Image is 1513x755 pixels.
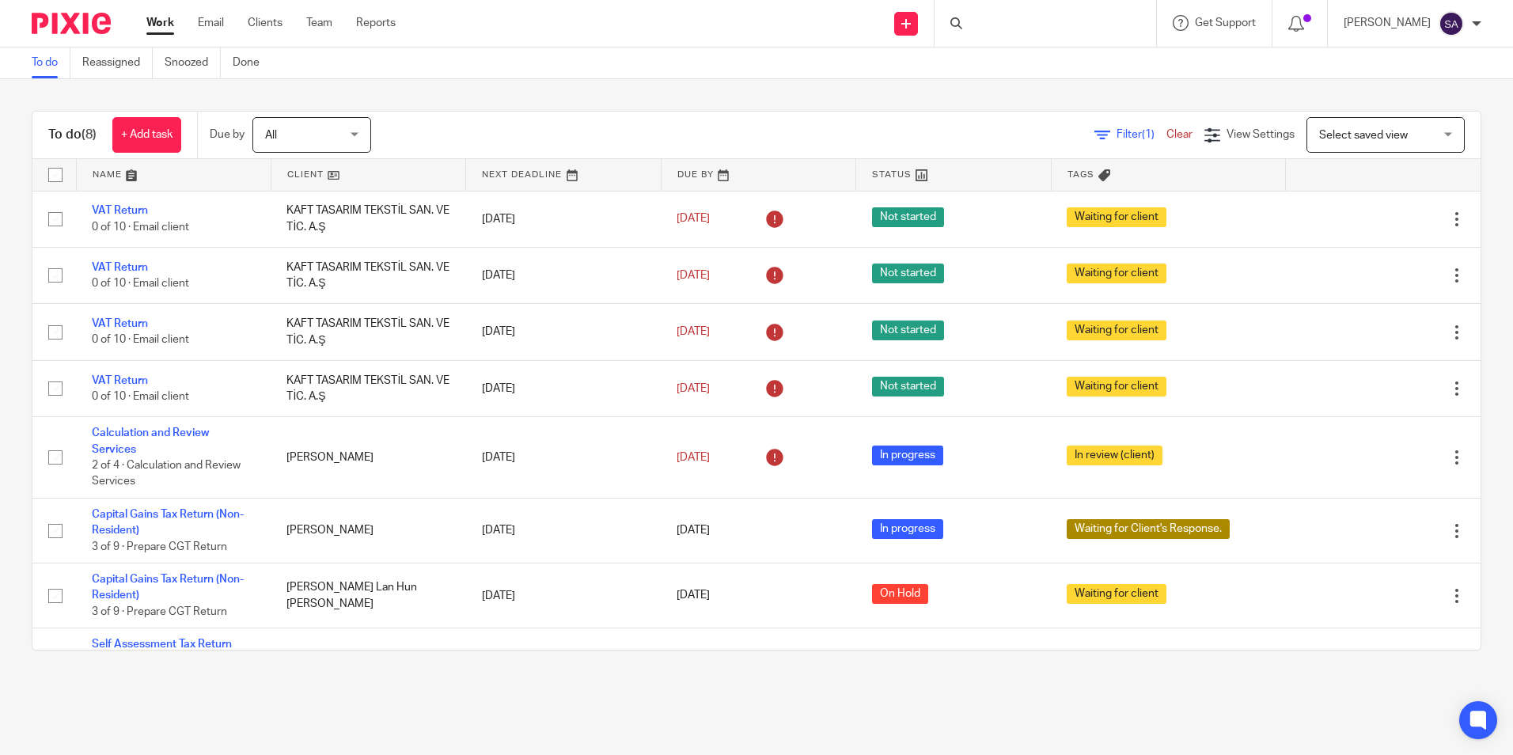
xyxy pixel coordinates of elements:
a: + Add task [112,117,181,153]
h1: To do [48,127,97,143]
a: Reports [356,15,396,31]
p: Due by [210,127,245,142]
span: [DATE] [677,326,710,337]
a: VAT Return [92,205,148,216]
a: Clear [1166,129,1193,140]
span: In progress [872,446,943,465]
td: [PERSON_NAME] [271,417,465,499]
a: Reassigned [82,47,153,78]
a: Capital Gains Tax Return (Non-Resident) [92,509,244,536]
p: [PERSON_NAME] [1344,15,1431,31]
a: Email [198,15,224,31]
span: All [265,130,277,141]
a: VAT Return [92,318,148,329]
td: KAFT TASARIM TEKSTİL SAN. VE TİC. A.Ş [271,304,465,360]
span: Waiting for client [1067,321,1166,340]
a: Clients [248,15,283,31]
span: Tags [1067,170,1094,179]
span: [DATE] [677,214,710,225]
span: Waiting for client [1067,207,1166,227]
td: [PERSON_NAME] [PERSON_NAME] [271,628,465,710]
span: In progress [872,519,943,539]
a: Team [306,15,332,31]
span: 3 of 9 · Prepare CGT Return [92,541,227,552]
span: Not started [872,264,944,283]
span: (1) [1142,129,1155,140]
span: [DATE] [677,270,710,281]
span: On Hold [872,584,928,604]
td: [DATE] [466,563,661,628]
td: [DATE] [466,304,661,360]
span: Get Support [1195,17,1256,28]
span: 0 of 10 · Email client [92,335,189,346]
span: 0 of 10 · Email client [92,222,189,233]
td: KAFT TASARIM TEKSTİL SAN. VE TİC. A.Ş [271,191,465,247]
td: [DATE] [466,628,661,710]
a: VAT Return [92,262,148,273]
span: Not started [872,321,944,340]
img: svg%3E [1439,11,1464,36]
span: (8) [82,128,97,141]
a: Capital Gains Tax Return (Non-Resident) [92,574,244,601]
td: [DATE] [466,417,661,499]
td: [DATE] [466,360,661,416]
span: Not started [872,377,944,396]
span: Waiting for Client's Response. [1067,519,1230,539]
span: View Settings [1227,129,1295,140]
span: Waiting for client [1067,264,1166,283]
span: Waiting for client [1067,377,1166,396]
span: Not started [872,207,944,227]
td: [DATE] [466,498,661,563]
td: [DATE] [466,247,661,303]
a: Self Assessment Tax Return [92,639,232,650]
span: 3 of 9 · Prepare CGT Return [92,606,227,617]
span: [DATE] [677,383,710,394]
span: [DATE] [677,452,710,463]
a: To do [32,47,70,78]
td: KAFT TASARIM TEKSTİL SAN. VE TİC. A.Ş [271,247,465,303]
a: Work [146,15,174,31]
td: KAFT TASARIM TEKSTİL SAN. VE TİC. A.Ş [271,360,465,416]
a: Calculation and Review Services [92,427,209,454]
span: Filter [1117,129,1166,140]
td: [PERSON_NAME] Lan Hun [PERSON_NAME] [271,563,465,628]
td: [DATE] [466,191,661,247]
span: 2 of 4 · Calculation and Review Services [92,460,241,488]
span: 0 of 10 · Email client [92,278,189,289]
span: In review (client) [1067,446,1162,465]
span: Waiting for client [1067,584,1166,604]
span: Select saved view [1319,130,1408,141]
a: Done [233,47,271,78]
a: VAT Return [92,375,148,386]
span: [DATE] [677,590,710,601]
img: Pixie [32,13,111,34]
a: Snoozed [165,47,221,78]
td: [PERSON_NAME] [271,498,465,563]
span: 0 of 10 · Email client [92,391,189,402]
span: [DATE] [677,525,710,537]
